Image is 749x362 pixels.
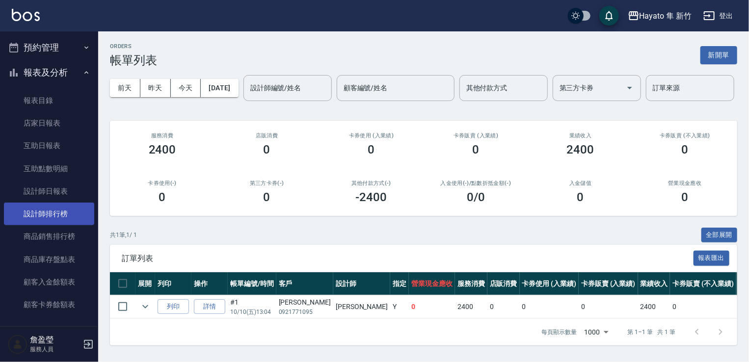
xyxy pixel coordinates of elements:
[4,60,94,85] button: 報表及分析
[520,295,579,318] td: 0
[622,80,638,96] button: Open
[171,79,201,97] button: 今天
[435,132,516,139] h2: 卡券販賣 (入業績)
[356,190,387,204] h3: -2400
[4,157,94,180] a: 互助點數明細
[700,50,737,59] a: 新開單
[682,190,689,204] h3: 0
[333,295,390,318] td: [PERSON_NAME]
[699,7,737,25] button: 登出
[540,180,621,186] h2: 入金儲值
[4,320,94,345] button: 客戶管理
[191,272,228,295] th: 操作
[138,299,153,314] button: expand row
[331,180,412,186] h2: 其他付款方式(-)
[700,46,737,64] button: 新開單
[368,143,375,156] h3: 0
[581,319,612,345] div: 1000
[467,190,485,204] h3: 0 /0
[110,79,140,97] button: 前天
[279,308,331,316] p: 0921771095
[8,335,27,354] img: Person
[473,143,480,156] h3: 0
[520,272,579,295] th: 卡券使用 (入業績)
[155,272,191,295] th: 列印
[4,134,94,157] a: 互助日報表
[159,190,166,204] h3: 0
[638,272,670,295] th: 業績收入
[135,272,155,295] th: 展開
[694,251,730,266] button: 報表匯出
[194,299,225,314] a: 詳情
[226,132,307,139] h2: 店販消費
[228,272,276,295] th: 帳單編號/時間
[390,295,409,318] td: Y
[279,297,331,308] div: [PERSON_NAME]
[409,272,455,295] th: 營業現金應收
[577,190,584,204] h3: 0
[435,180,516,186] h2: 入金使用(-) /點數折抵金額(-)
[390,272,409,295] th: 指定
[4,112,94,134] a: 店家日報表
[487,272,520,295] th: 店販消費
[333,272,390,295] th: 設計師
[30,335,80,345] h5: 詹盈瑩
[541,328,577,336] p: 每頁顯示數量
[624,6,695,26] button: Hayato 隼 新竹
[149,143,176,156] h3: 2400
[30,345,80,354] p: 服務人員
[4,271,94,293] a: 顧客入金餘額表
[264,143,270,156] h3: 0
[670,272,736,295] th: 卡券販賣 (不入業績)
[4,180,94,203] a: 設計師日報表
[409,295,455,318] td: 0
[4,203,94,225] a: 設計師排行榜
[640,10,692,22] div: Hayato 隼 新竹
[682,143,689,156] h3: 0
[230,308,274,316] p: 10/10 (五) 13:04
[140,79,171,97] button: 昨天
[158,299,189,314] button: 列印
[110,43,157,50] h2: ORDERS
[628,328,675,336] p: 第 1–1 筆 共 1 筆
[110,231,137,239] p: 共 1 筆, 1 / 1
[694,253,730,262] a: 報表匯出
[226,180,307,186] h2: 第三方卡券(-)
[122,180,203,186] h2: 卡券使用(-)
[276,272,333,295] th: 客戶
[4,293,94,316] a: 顧客卡券餘額表
[540,132,621,139] h2: 業績收入
[331,132,412,139] h2: 卡券使用 (入業績)
[12,9,40,21] img: Logo
[4,248,94,271] a: 商品庫存盤點表
[228,295,276,318] td: #1
[4,89,94,112] a: 報表目錄
[122,132,203,139] h3: 服務消費
[638,295,670,318] td: 2400
[455,295,487,318] td: 2400
[670,295,736,318] td: 0
[110,53,157,67] h3: 帳單列表
[579,295,638,318] td: 0
[201,79,238,97] button: [DATE]
[122,254,694,263] span: 訂單列表
[644,180,725,186] h2: 營業現金應收
[644,132,725,139] h2: 卡券販賣 (不入業績)
[487,295,520,318] td: 0
[701,228,738,243] button: 全部展開
[4,35,94,60] button: 預約管理
[579,272,638,295] th: 卡券販賣 (入業績)
[264,190,270,204] h3: 0
[599,6,619,26] button: save
[455,272,487,295] th: 服務消費
[4,225,94,248] a: 商品銷售排行榜
[567,143,594,156] h3: 2400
